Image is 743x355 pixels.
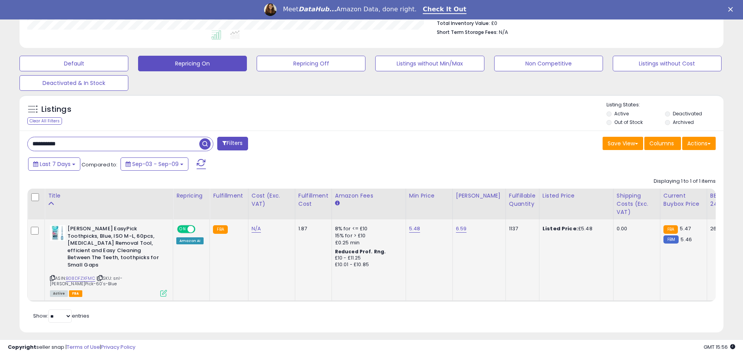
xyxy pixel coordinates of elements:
[69,290,82,297] span: FBA
[67,225,162,270] b: [PERSON_NAME] EasyPick Toothpicks, Blue, ISO M-L, 60pcs, [MEDICAL_DATA] Removal Tool, efficient a...
[409,192,449,200] div: Min Price
[543,225,578,232] b: Listed Price:
[335,232,400,239] div: 15% for > £10
[704,343,735,351] span: 2025-09-17 15:56 GMT
[176,237,204,244] div: Amazon AI
[543,192,610,200] div: Listed Price
[67,343,100,351] a: Terms of Use
[298,192,328,208] div: Fulfillment Cost
[437,20,490,26] b: Total Inventory Value:
[509,192,536,208] div: Fulfillable Quantity
[617,192,657,216] div: Shipping Costs (Exc. VAT)
[33,312,89,320] span: Show: entries
[509,225,533,232] div: 1137
[499,28,508,36] span: N/A
[543,225,607,232] div: £5.48
[335,239,400,246] div: £0.25 min
[614,110,629,117] label: Active
[20,56,128,71] button: Default
[423,5,466,14] a: Check It Out
[613,56,722,71] button: Listings without Cost
[335,192,403,200] div: Amazon Fees
[606,101,723,109] p: Listing States:
[264,4,277,16] img: Profile image for Georgie
[663,235,679,244] small: FBM
[20,75,128,91] button: Deactivated & In Stock
[614,119,643,125] label: Out of Stock
[663,192,704,208] div: Current Buybox Price
[298,225,326,232] div: 1.87
[681,236,692,243] span: 5.46
[50,225,66,241] img: 41GKHbGik0L._SL40_.jpg
[132,160,179,168] span: Sep-03 - Sep-09
[28,157,80,171] button: Last 7 Days
[673,110,702,117] label: Deactivated
[50,290,68,297] span: All listings currently available for purchase on Amazon
[48,192,170,200] div: Title
[673,119,694,125] label: Archived
[375,56,484,71] button: Listings without Min/Max
[335,248,386,255] b: Reduced Prof. Rng.
[194,226,207,233] span: OFF
[710,192,739,208] div: BB Share 24h.
[494,56,603,71] button: Non Competitive
[41,104,71,115] h5: Listings
[680,225,691,232] span: 5.47
[178,226,188,233] span: ON
[252,225,261,233] a: N/A
[728,7,736,12] div: Close
[617,225,654,232] div: 0.00
[50,225,167,296] div: ASIN:
[456,192,502,200] div: [PERSON_NAME]
[663,225,678,234] small: FBA
[644,137,681,150] button: Columns
[66,275,95,282] a: B08DFZXFMC
[335,225,400,232] div: 8% for <= £10
[121,157,188,171] button: Sep-03 - Sep-09
[437,18,710,27] li: £0
[50,275,122,287] span: | SKU: snl-[PERSON_NAME]Pick-60's-Blue
[603,137,643,150] button: Save View
[335,255,400,261] div: £10 - £11.25
[298,5,336,13] i: DataHub...
[335,200,340,207] small: Amazon Fees.
[213,192,245,200] div: Fulfillment
[649,140,674,147] span: Columns
[138,56,247,71] button: Repricing On
[654,178,716,185] div: Displaying 1 to 1 of 1 items
[176,192,206,200] div: Repricing
[217,137,248,150] button: Filters
[682,137,716,150] button: Actions
[27,117,62,125] div: Clear All Filters
[409,225,420,233] a: 5.48
[8,343,36,351] strong: Copyright
[213,225,227,234] small: FBA
[101,343,135,351] a: Privacy Policy
[710,225,736,232] div: 26%
[437,29,498,35] b: Short Term Storage Fees:
[335,261,400,268] div: £10.01 - £10.85
[257,56,365,71] button: Repricing Off
[40,160,71,168] span: Last 7 Days
[252,192,292,208] div: Cost (Exc. VAT)
[82,161,117,168] span: Compared to:
[283,5,417,13] div: Meet Amazon Data, done right.
[8,344,135,351] div: seller snap | |
[456,225,467,233] a: 6.59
